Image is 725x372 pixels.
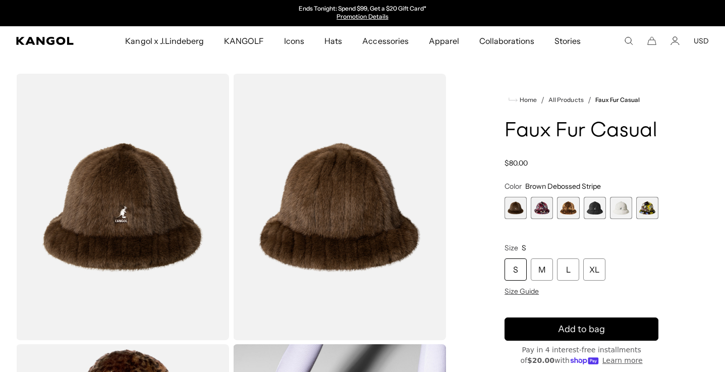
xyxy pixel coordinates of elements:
a: Faux Fur Casual [595,96,640,103]
div: 2 of 6 [531,197,553,219]
div: 1 of 6 [505,197,527,219]
label: Camo Flower [636,197,658,219]
span: KANGOLF [224,26,264,56]
span: Hats [324,26,342,56]
div: 6 of 6 [636,197,658,219]
div: XL [583,258,605,281]
label: Leopard [557,197,579,219]
a: Account [671,36,680,45]
span: $80.00 [505,158,528,168]
a: Stories [544,26,591,56]
a: Icons [274,26,314,56]
label: Purple Multi Camo Flower [531,197,553,219]
h1: Faux Fur Casual [505,120,658,142]
img: color-brown-debossed-stripe [16,74,229,340]
a: Home [509,95,537,104]
span: Apparel [429,26,459,56]
a: Collaborations [469,26,544,56]
span: Home [518,96,537,103]
a: KANGOLF [214,26,274,56]
nav: breadcrumbs [505,94,658,106]
a: All Products [548,96,583,103]
summary: Search here [624,36,633,45]
button: Cart [647,36,656,45]
slideshow-component: Announcement bar [259,5,467,21]
div: L [557,258,579,281]
span: Brown Debossed Stripe [525,182,601,191]
span: Accessories [362,26,408,56]
span: Collaborations [479,26,534,56]
label: Brown Debossed Stripe [505,197,527,219]
span: S [522,243,526,252]
div: Announcement [259,5,467,21]
a: Promotion Details [337,13,388,20]
button: USD [694,36,709,45]
button: Add to bag [505,317,658,341]
label: Cream [610,197,632,219]
span: Add to bag [558,323,605,336]
label: Black [584,197,606,219]
span: Stories [554,26,581,56]
p: Ends Tonight: Spend $99, Get a $20 Gift Card* [299,5,426,13]
span: Kangol x J.Lindeberg [125,26,204,56]
div: M [531,258,553,281]
span: Color [505,182,522,191]
span: Size Guide [505,287,539,296]
a: Accessories [352,26,418,56]
li: / [537,94,544,106]
div: 5 of 6 [610,197,632,219]
span: Icons [284,26,304,56]
img: color-brown-debossed-stripe [233,74,446,340]
div: 1 of 2 [259,5,467,21]
a: Kangol x J.Lindeberg [115,26,214,56]
a: Hats [314,26,352,56]
div: 4 of 6 [584,197,606,219]
div: S [505,258,527,281]
a: Apparel [419,26,469,56]
li: / [584,94,591,106]
span: Size [505,243,518,252]
div: 3 of 6 [557,197,579,219]
a: Kangol [16,37,82,45]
